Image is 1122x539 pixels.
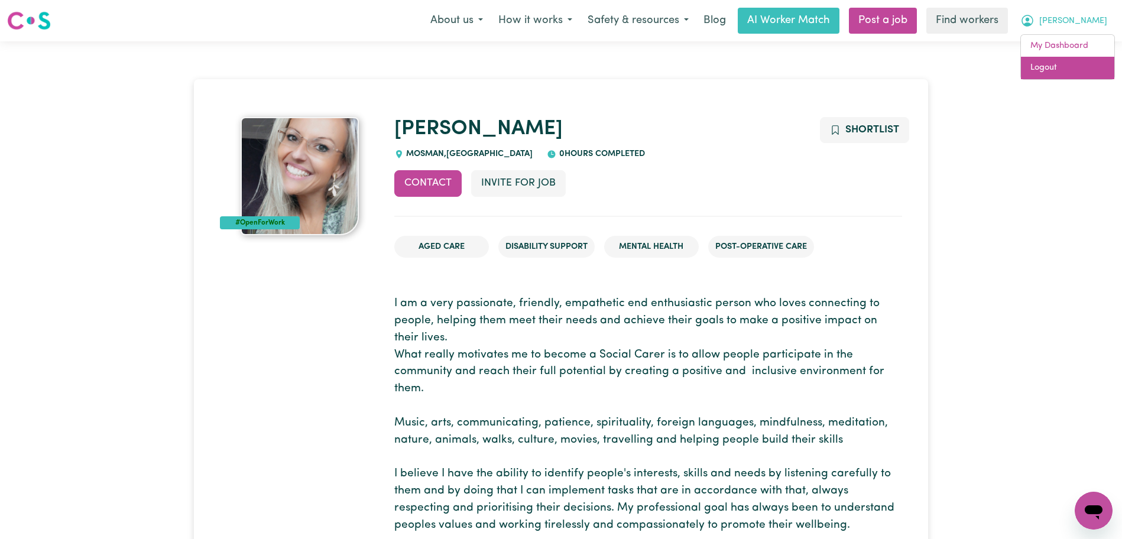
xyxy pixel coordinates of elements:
[471,170,566,196] button: Invite for Job
[1020,34,1115,80] div: My Account
[1021,35,1114,57] a: My Dashboard
[498,236,595,258] li: Disability Support
[241,117,359,235] img: Julia
[708,236,814,258] li: Post-operative care
[7,7,51,34] a: Careseekers logo
[394,236,489,258] li: Aged Care
[696,8,733,34] a: Blog
[1021,57,1114,79] a: Logout
[604,236,699,258] li: Mental Health
[7,10,51,31] img: Careseekers logo
[849,8,917,34] a: Post a job
[556,150,645,158] span: 0 hours completed
[845,125,899,135] span: Shortlist
[738,8,839,34] a: AI Worker Match
[220,117,380,235] a: Julia's profile picture'#OpenForWork
[1013,8,1115,33] button: My Account
[491,8,580,33] button: How it works
[394,119,563,139] a: [PERSON_NAME]
[394,170,462,196] button: Contact
[404,150,533,158] span: MOSMAN , [GEOGRAPHIC_DATA]
[1075,492,1113,530] iframe: Button to launch messaging window
[1039,15,1107,28] span: [PERSON_NAME]
[394,296,902,534] p: I am a very passionate, friendly, empathetic end enthusiastic person who loves connecting to peop...
[220,216,300,229] div: #OpenForWork
[580,8,696,33] button: Safety & resources
[926,8,1008,34] a: Find workers
[423,8,491,33] button: About us
[820,117,909,143] button: Add to shortlist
